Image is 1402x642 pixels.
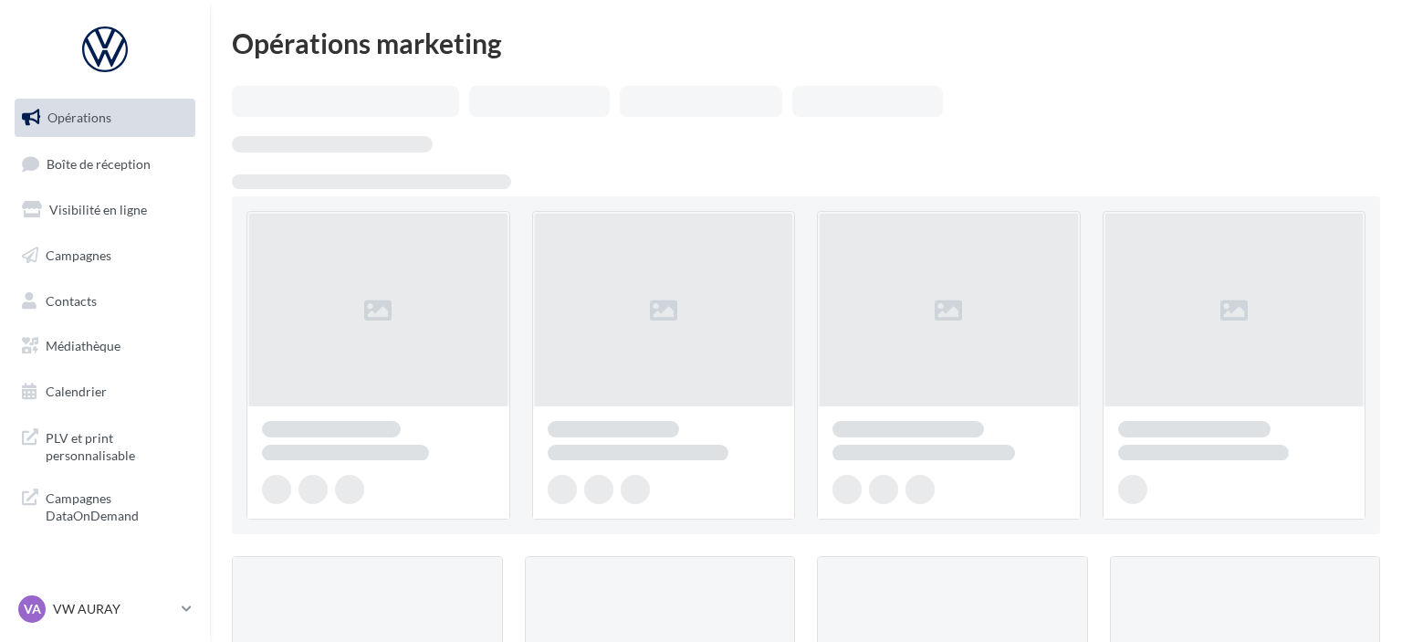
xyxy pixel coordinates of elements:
span: Campagnes DataOnDemand [46,486,188,525]
span: Contacts [46,292,97,308]
div: Opérations marketing [232,29,1380,57]
span: Médiathèque [46,338,120,353]
a: PLV et print personnalisable [11,418,199,472]
a: Visibilité en ligne [11,191,199,229]
a: Opérations [11,99,199,137]
span: PLV et print personnalisable [46,426,188,465]
span: Campagnes [46,247,111,263]
span: VA [24,600,41,618]
a: Calendrier [11,373,199,411]
span: Boîte de réception [47,155,151,171]
a: VA VW AURAY [15,592,195,626]
a: Boîte de réception [11,144,199,184]
span: Opérations [47,110,111,125]
a: Campagnes DataOnDemand [11,479,199,532]
span: Calendrier [46,384,107,399]
p: VW AURAY [53,600,174,618]
span: Visibilité en ligne [49,202,147,217]
a: Campagnes [11,237,199,275]
a: Contacts [11,282,199,321]
a: Médiathèque [11,327,199,365]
